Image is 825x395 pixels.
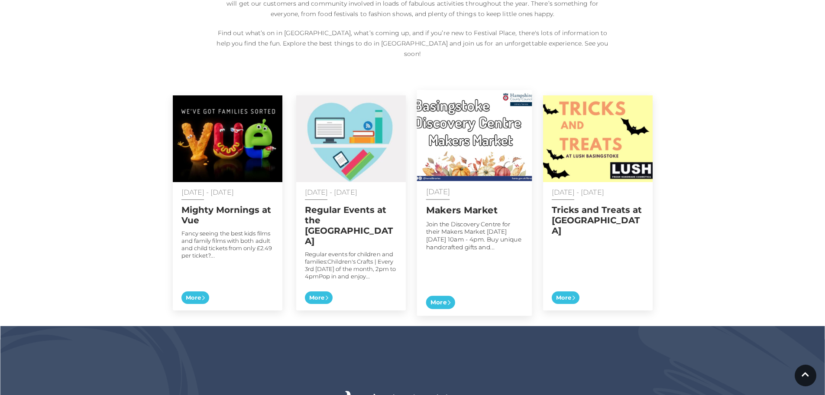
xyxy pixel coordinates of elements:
[305,251,397,280] p: Regular events for children and families:Children's Crafts | Every 3rd [DATE] of the month, 2pm t...
[173,95,282,310] a: [DATE] - [DATE] Mighty Mornings at Vue Fancy seeing the best kids films and family films with bot...
[181,230,274,259] p: Fancy seeing the best kids films and family films with both adult and child tickets from only £2....
[426,188,523,196] p: [DATE]
[181,205,274,225] h2: Mighty Mornings at Vue
[543,95,653,310] a: [DATE] - [DATE] Tricks and Treats at [GEOGRAPHIC_DATA] More
[214,28,612,59] p: Find out what’s on in [GEOGRAPHIC_DATA], what’s coming up, and if you’re new to Festival Place, t...
[305,205,397,246] h2: Regular Events at the [GEOGRAPHIC_DATA]
[296,95,406,310] a: [DATE] - [DATE] Regular Events at the [GEOGRAPHIC_DATA] Regular events for children and families:...
[181,291,209,304] span: More
[417,90,532,316] a: [DATE] Makers Market Join the Discovery Centre for their Makers Market [DATE][DATE] 10am - 4pm. B...
[426,296,455,309] span: More
[552,205,644,236] h2: Tricks and Treats at [GEOGRAPHIC_DATA]
[305,189,397,196] p: [DATE] - [DATE]
[552,189,644,196] p: [DATE] - [DATE]
[305,291,333,304] span: More
[426,205,523,215] h2: Makers Market
[552,291,579,304] span: More
[426,220,523,251] p: Join the Discovery Centre for their Makers Market [DATE][DATE] 10am - 4pm. Buy unique handcrafted...
[181,189,274,196] p: [DATE] - [DATE]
